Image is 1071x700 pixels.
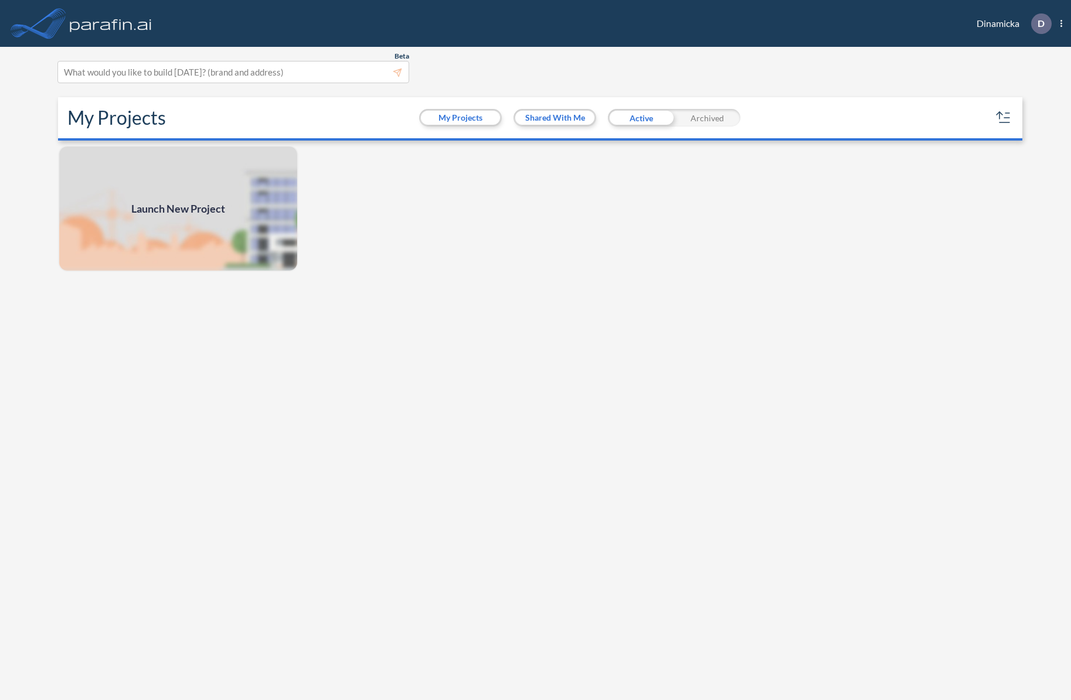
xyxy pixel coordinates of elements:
img: logo [67,12,154,35]
a: Launch New Project [58,145,298,272]
p: D [1038,18,1045,29]
span: Launch New Project [131,201,225,217]
button: Shared With Me [515,111,594,125]
span: Beta [395,52,409,61]
button: sort [994,108,1013,127]
div: Archived [674,109,740,127]
div: Dinamicka [959,13,1062,34]
img: add [58,145,298,272]
h2: My Projects [67,107,166,129]
button: My Projects [421,111,500,125]
div: Active [608,109,674,127]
